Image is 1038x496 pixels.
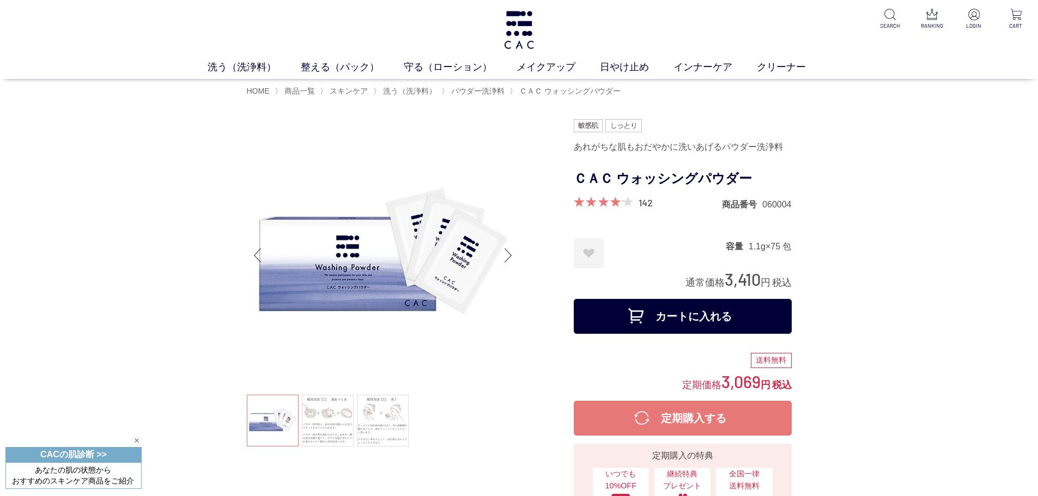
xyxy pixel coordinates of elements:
[247,87,270,95] a: HOME
[320,86,371,96] li: 〉
[517,87,621,95] a: ＣＡＣ ウォッシングパウダー
[721,468,767,492] span: 全国一律 送料無料
[751,353,792,368] div: 送料無料
[574,401,792,436] button: 定期購入する
[574,119,603,132] img: 敏感肌
[772,277,792,288] span: 税込
[762,199,791,210] dd: 060004
[451,87,505,95] span: パウダー洗浄料
[673,60,757,75] a: インナーケア
[961,9,987,30] a: LOGIN
[761,379,770,390] span: 円
[574,138,792,156] div: あれがちな肌もおだやかに洗いあげるパウダー洗浄料
[574,299,792,334] button: カートに入れる
[600,60,673,75] a: 日やけ止め
[574,238,604,268] a: お気に入りに登録する
[605,119,641,132] img: しっとり
[761,277,770,288] span: 円
[284,87,315,95] span: 商品一覧
[502,11,536,49] img: logo
[722,199,762,210] dt: 商品番号
[877,9,903,30] a: SEARCH
[749,241,792,252] dd: 1.1g×75 包
[301,60,404,75] a: 整える（パック）
[660,468,705,492] span: 継続特典 プレゼント
[598,468,644,492] span: いつでも10%OFF
[327,87,368,95] a: スキンケア
[383,87,436,95] span: 洗う（洗浄料）
[519,87,621,95] span: ＣＡＣ ウォッシングパウダー
[685,277,725,288] span: 通常価格
[877,22,903,30] p: SEARCH
[330,87,368,95] span: スキンケア
[919,22,945,30] p: RANKING
[381,87,436,95] a: 洗う（洗浄料）
[497,234,519,277] div: Next slide
[772,379,792,390] span: 税込
[721,371,761,391] span: 3,069
[275,86,318,96] li: 〉
[404,60,517,75] a: 守る（ローション）
[247,234,269,277] div: Previous slide
[373,86,439,96] li: 〉
[726,241,749,252] dt: 容量
[961,22,987,30] p: LOGIN
[757,60,830,75] a: クリーナー
[682,378,721,390] span: 定期価格
[919,9,945,30] a: RANKING
[441,86,507,96] li: 〉
[509,86,623,96] li: 〉
[574,167,792,191] h1: ＣＡＣ ウォッシングパウダー
[282,87,315,95] a: 商品一覧
[725,269,761,289] span: 3,410
[1003,9,1029,30] a: CART
[517,60,600,75] a: メイクアップ
[639,197,653,209] a: 142
[208,60,301,75] a: 洗う（洗浄料）
[1003,22,1029,30] p: CART
[247,119,519,391] img: ＣＡＣ ウォッシングパウダー
[578,449,787,462] div: 定期購入の特典
[449,87,505,95] a: パウダー洗浄料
